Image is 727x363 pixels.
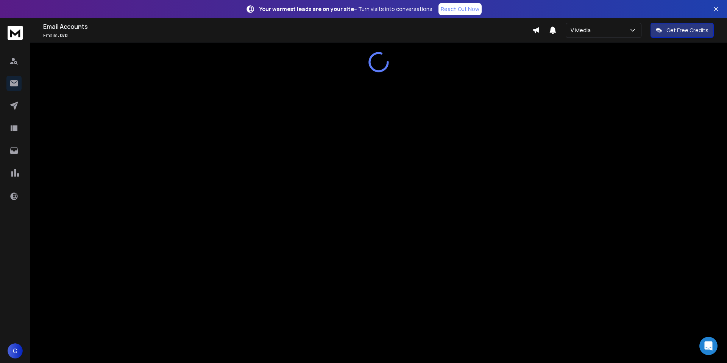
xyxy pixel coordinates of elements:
[8,343,23,358] button: G
[441,5,479,13] p: Reach Out Now
[571,27,594,34] p: V Media
[651,23,714,38] button: Get Free Credits
[43,33,532,39] p: Emails :
[438,3,482,15] a: Reach Out Now
[60,32,68,39] span: 0 / 0
[666,27,708,34] p: Get Free Credits
[259,5,432,13] p: – Turn visits into conversations
[43,22,532,31] h1: Email Accounts
[8,26,23,40] img: logo
[699,337,718,355] div: Open Intercom Messenger
[259,5,354,13] strong: Your warmest leads are on your site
